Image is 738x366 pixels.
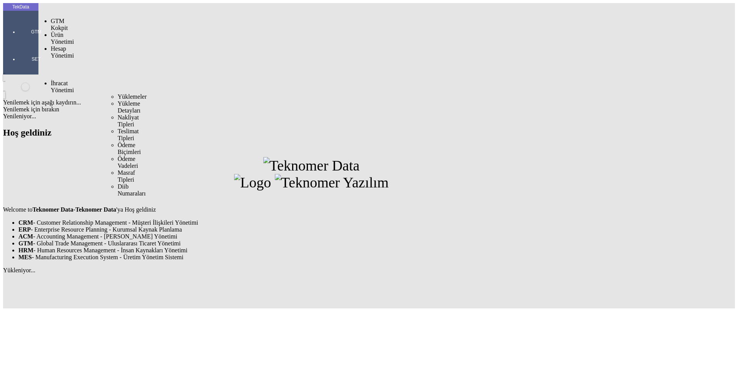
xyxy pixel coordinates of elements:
[263,157,360,174] img: Teknomer Data
[3,206,620,213] p: Welcome to - 'ya Hoş geldiniz
[118,93,147,100] span: Yüklemeler
[118,169,135,183] span: Masraf Tipleri
[18,240,620,247] li: - Global Trade Management - Uluslararası Ticaret Yönetimi
[51,80,74,93] span: İhracat Yönetimi
[18,219,620,226] li: - Customer Relationship Management - Müşteri İlişkileri Yönetimi
[3,267,620,274] div: Yükleniyor...
[18,247,620,254] li: - Human Resources Management - İnsan Kaynakları Yönetimi
[18,254,32,260] strong: MES
[3,113,620,120] div: Yenileniyor...
[18,233,620,240] li: - Accounting Management - [PERSON_NAME] Yönetimi
[118,128,139,141] span: Teslimat Tipleri
[18,240,33,247] strong: GTM
[32,206,73,213] strong: Teknomer Data
[118,183,146,197] span: Diib Numaraları
[118,156,138,169] span: Ödeme Vadeleri
[18,247,33,253] strong: HRM
[18,226,31,233] strong: ERP
[3,99,620,106] div: Yenilemek için aşağı kaydırın...
[3,106,620,113] div: Yenilemek için bırakın
[75,206,116,213] strong: Teknomer Data
[51,45,74,59] span: Hesap Yönetimi
[3,4,38,10] div: TekData
[25,56,48,62] span: SET
[51,31,74,45] span: Ürün Yönetimi
[234,174,271,191] img: Logo
[275,174,389,191] img: Teknomer Yazılım
[18,254,620,261] li: - Manufacturing Execution System - Üretim Yönetim Sistemi
[3,128,620,138] h2: Hoş geldiniz
[18,226,620,233] li: - Enterprise Resource Planning - Kurumsal Kaynak Planlama
[18,233,33,240] strong: ACM
[18,219,33,226] strong: CRM
[51,18,68,31] span: GTM Kokpit
[118,142,141,155] span: Ödeme Biçimleri
[118,100,141,114] span: Yükleme Detayları
[118,114,139,128] span: Nakliyat Tipleri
